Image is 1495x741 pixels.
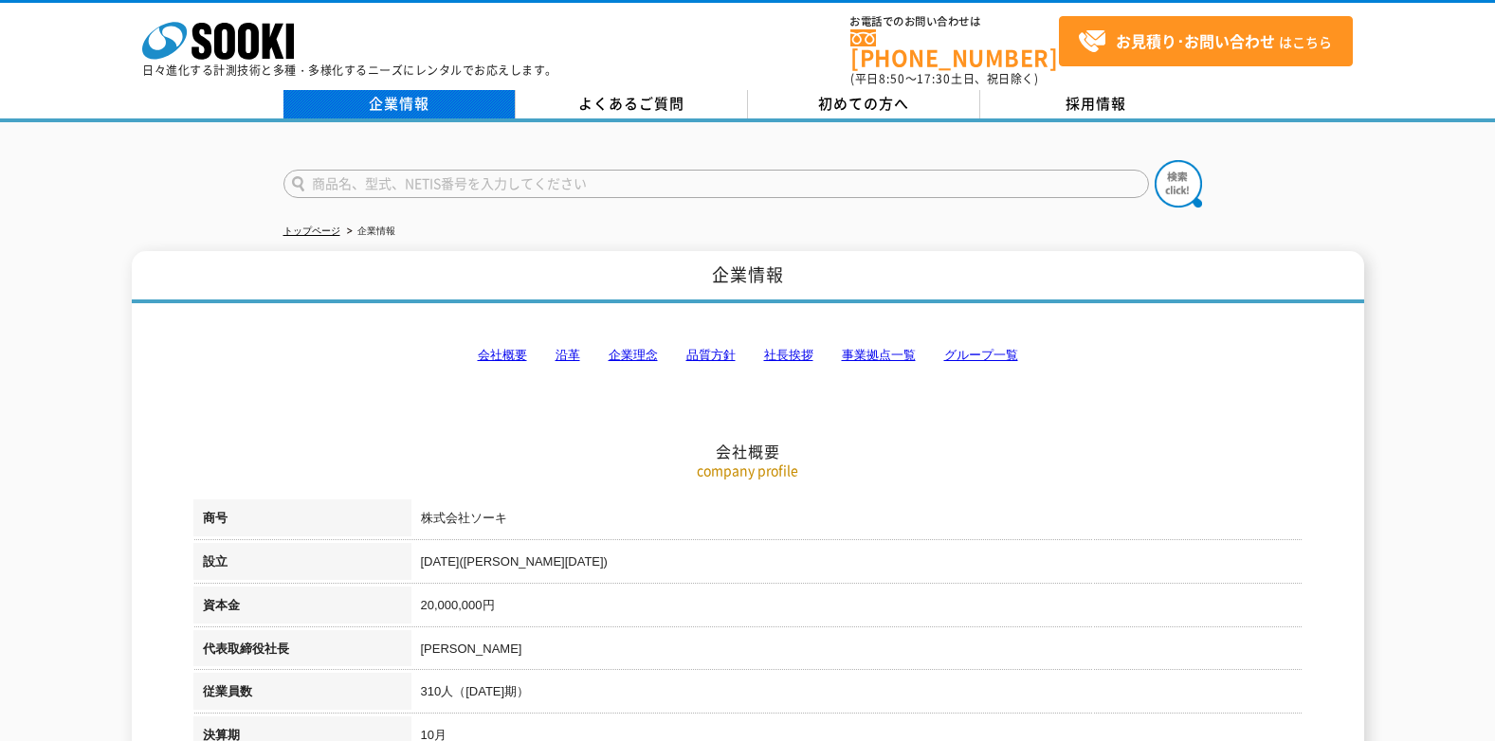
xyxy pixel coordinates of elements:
[193,673,411,716] th: 従業員数
[411,499,1303,543] td: 株式会社ソーキ
[850,29,1059,68] a: [PHONE_NUMBER]
[609,348,658,362] a: 企業理念
[193,587,411,630] th: 資本金
[283,170,1149,198] input: 商品名、型式、NETIS番号を入力してください
[1078,27,1332,56] span: はこちら
[917,70,951,87] span: 17:30
[842,348,916,362] a: 事業拠点一覧
[193,499,411,543] th: 商号
[944,348,1018,362] a: グループ一覧
[748,90,980,118] a: 初めての方へ
[283,226,340,236] a: トップページ
[411,543,1303,587] td: [DATE]([PERSON_NAME][DATE])
[1059,16,1353,66] a: お見積り･お問い合わせはこちら
[142,64,557,76] p: 日々進化する計測技術と多種・多様化するニーズにレンタルでお応えします。
[411,673,1303,716] td: 310人（[DATE]期）
[411,587,1303,630] td: 20,000,000円
[193,630,411,674] th: 代表取締役社長
[1116,29,1275,52] strong: お見積り･お問い合わせ
[283,90,516,118] a: 企業情報
[132,251,1364,303] h1: 企業情報
[850,16,1059,27] span: お電話でのお問い合わせは
[193,252,1303,461] h2: 会社概要
[516,90,748,118] a: よくあるご質問
[478,348,527,362] a: 会社概要
[764,348,813,362] a: 社長挨拶
[411,630,1303,674] td: [PERSON_NAME]
[850,70,1038,87] span: (平日 ～ 土日、祝日除く)
[193,543,411,587] th: 設立
[556,348,580,362] a: 沿革
[879,70,905,87] span: 8:50
[686,348,736,362] a: 品質方針
[1155,160,1202,208] img: btn_search.png
[193,461,1303,480] p: company profile
[980,90,1212,118] a: 採用情報
[343,222,395,242] li: 企業情報
[818,93,909,114] span: 初めての方へ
